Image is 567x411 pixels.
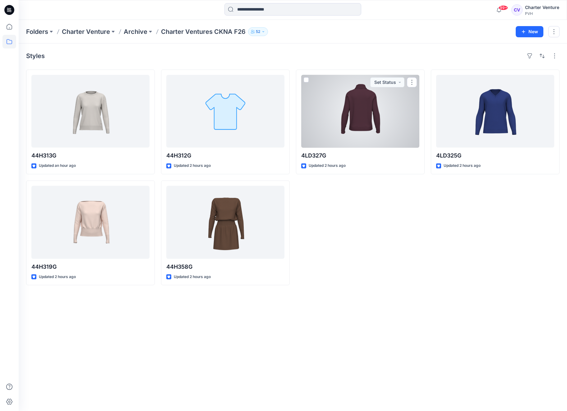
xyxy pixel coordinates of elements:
p: 44H313G [31,151,150,160]
a: 44H319G [31,186,150,258]
p: Updated an hour ago [39,162,76,169]
p: Updated 2 hours ago [444,162,481,169]
div: PVH [525,11,559,16]
p: 44H312G [166,151,284,160]
button: New [516,26,543,37]
div: Charter Venture [525,4,559,11]
div: CV [511,4,523,16]
p: Updated 2 hours ago [174,162,211,169]
p: 52 [256,28,260,35]
p: 4LD327G [301,151,419,160]
p: Updated 2 hours ago [174,274,211,280]
p: 44H319G [31,263,150,271]
a: 4LD325G [436,75,554,148]
a: 44H358G [166,186,284,258]
a: Charter Venture [62,27,110,36]
h4: Styles [26,52,45,60]
a: 4LD327G [301,75,419,148]
a: 44H313G [31,75,150,148]
a: 44H312G [166,75,284,148]
a: Folders [26,27,48,36]
p: Updated 2 hours ago [309,162,346,169]
span: 99+ [499,5,508,10]
p: 44H358G [166,263,284,271]
p: Charter Ventures CKNA F26 [161,27,246,36]
p: 4LD325G [436,151,554,160]
a: Archive [124,27,147,36]
p: Updated 2 hours ago [39,274,76,280]
button: 52 [248,27,268,36]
